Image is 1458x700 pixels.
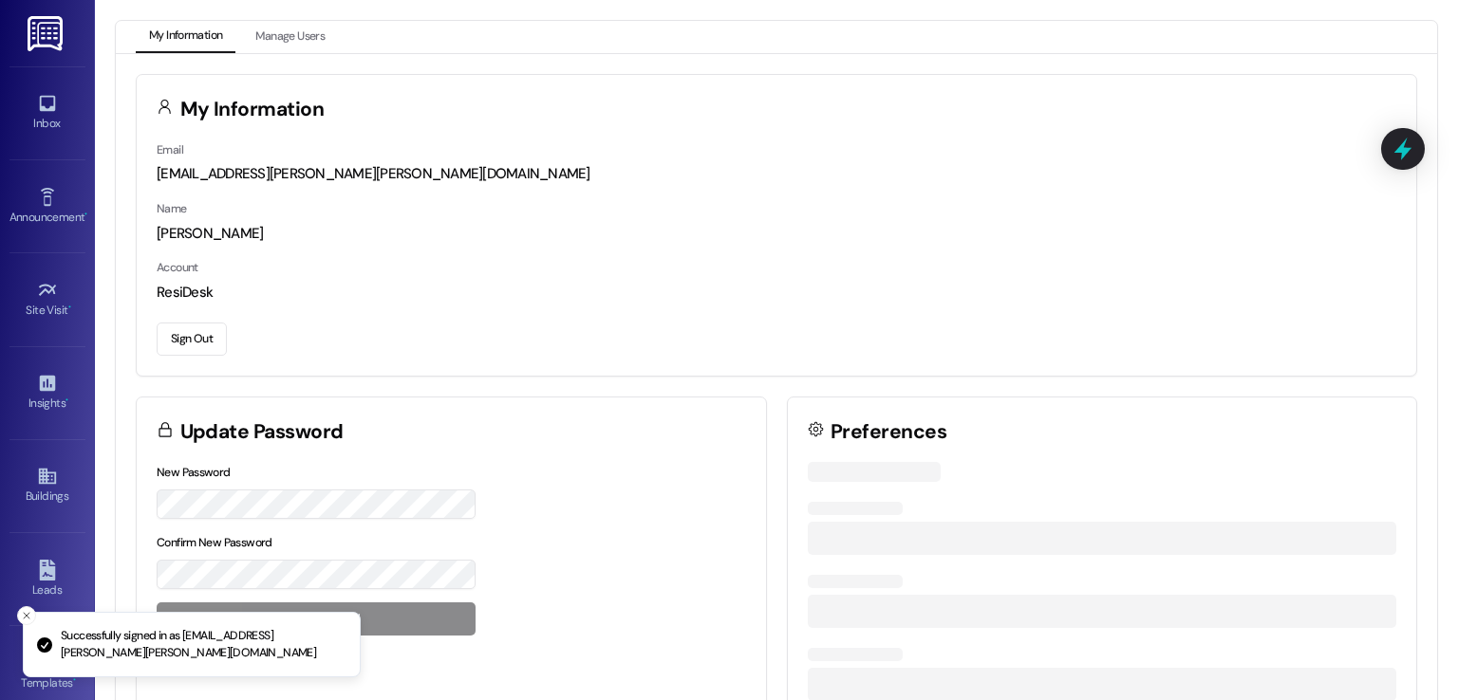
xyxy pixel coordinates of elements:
span: • [68,301,71,314]
button: Sign Out [157,322,227,356]
h3: My Information [180,100,325,120]
label: Confirm New Password [157,535,272,550]
a: Buildings [9,460,85,511]
button: Close toast [17,606,36,625]
span: • [84,208,87,221]
img: ResiDesk Logo [28,16,66,51]
span: • [73,673,76,687]
a: Leads [9,554,85,605]
a: Inbox [9,87,85,138]
p: Successfully signed in as [EMAIL_ADDRESS][PERSON_NAME][PERSON_NAME][DOMAIN_NAME] [61,628,345,661]
button: My Information [136,21,235,53]
div: [PERSON_NAME] [157,224,1396,244]
div: [EMAIL_ADDRESS][PERSON_NAME][PERSON_NAME][DOMAIN_NAME] [157,164,1396,184]
button: Manage Users [242,21,338,53]
label: Account [157,260,198,275]
span: • [65,394,68,407]
a: Site Visit • [9,274,85,325]
h3: Update Password [180,422,344,442]
div: ResiDesk [157,283,1396,303]
a: Insights • [9,367,85,418]
label: Name [157,201,187,216]
label: Email [157,142,183,157]
label: New Password [157,465,231,480]
h3: Preferences [831,422,946,442]
a: Templates • [9,647,85,698]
